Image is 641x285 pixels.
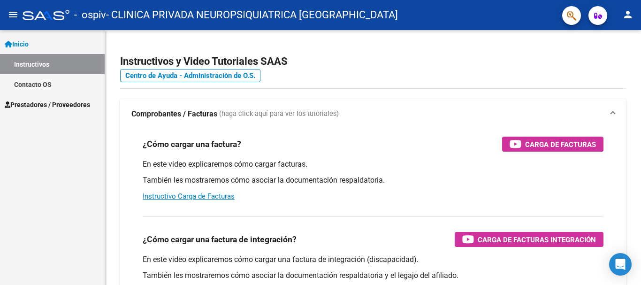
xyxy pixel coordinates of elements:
h2: Instructivos y Video Tutoriales SAAS [120,53,626,70]
h3: ¿Cómo cargar una factura de integración? [143,233,297,246]
a: Centro de Ayuda - Administración de O.S. [120,69,260,82]
mat-expansion-panel-header: Comprobantes / Facturas (haga click aquí para ver los tutoriales) [120,99,626,129]
p: En este video explicaremos cómo cargar una factura de integración (discapacidad). [143,254,603,265]
p: También les mostraremos cómo asociar la documentación respaldatoria y el legajo del afiliado. [143,270,603,281]
span: - CLINICA PRIVADA NEUROPSIQUIATRICA [GEOGRAPHIC_DATA] [106,5,398,25]
a: Instructivo Carga de Facturas [143,192,235,200]
span: Carga de Facturas Integración [478,234,596,246]
span: Prestadores / Proveedores [5,100,90,110]
strong: Comprobantes / Facturas [131,109,217,119]
span: Carga de Facturas [525,139,596,150]
button: Carga de Facturas Integración [455,232,603,247]
mat-icon: person [622,9,633,20]
span: (haga click aquí para ver los tutoriales) [219,109,339,119]
p: En este video explicaremos cómo cargar facturas. [143,159,603,169]
button: Carga de Facturas [502,137,603,152]
p: También les mostraremos cómo asociar la documentación respaldatoria. [143,175,603,185]
span: Inicio [5,39,29,49]
h3: ¿Cómo cargar una factura? [143,138,241,151]
div: Open Intercom Messenger [609,253,632,276]
mat-icon: menu [8,9,19,20]
span: - ospiv [74,5,106,25]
